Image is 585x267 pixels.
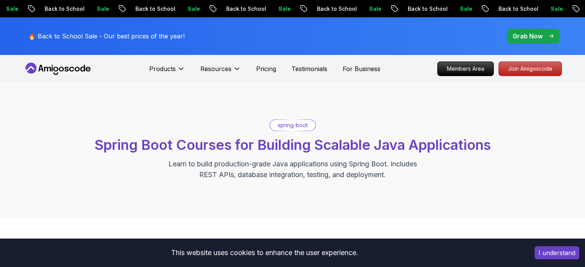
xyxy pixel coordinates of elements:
[179,5,204,13] p: Sale
[149,64,176,73] p: Products
[163,159,422,180] p: Learn to build production-grade Java applications using Spring Boot. Includes REST APIs, database...
[270,5,295,13] p: Sale
[278,121,308,129] p: spring-boot
[292,64,327,73] a: Testimonials
[399,5,452,13] p: Back to School
[535,246,579,259] button: Accept cookies
[256,64,276,73] a: Pricing
[36,5,88,13] p: Back to School
[542,5,567,13] p: Sale
[127,5,179,13] p: Back to School
[437,61,494,76] a: Members Area
[28,32,185,41] p: 🔥 Back to School Sale - Our best prices of the year!
[308,5,361,13] p: Back to School
[149,64,185,80] button: Products
[499,62,562,76] p: Join Amigoscode
[6,244,523,261] div: This website uses cookies to enhance the user experience.
[490,5,542,13] p: Back to School
[498,61,562,76] a: Join Amigoscode
[200,64,232,73] p: Resources
[361,5,385,13] p: Sale
[343,64,380,73] a: For Business
[218,5,270,13] p: Back to School
[95,136,491,153] span: Spring Boot Courses for Building Scalable Java Applications
[200,64,241,80] button: Resources
[452,5,476,13] p: Sale
[438,62,493,76] p: Members Area
[88,5,113,13] p: Sale
[513,32,543,41] p: Grab Now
